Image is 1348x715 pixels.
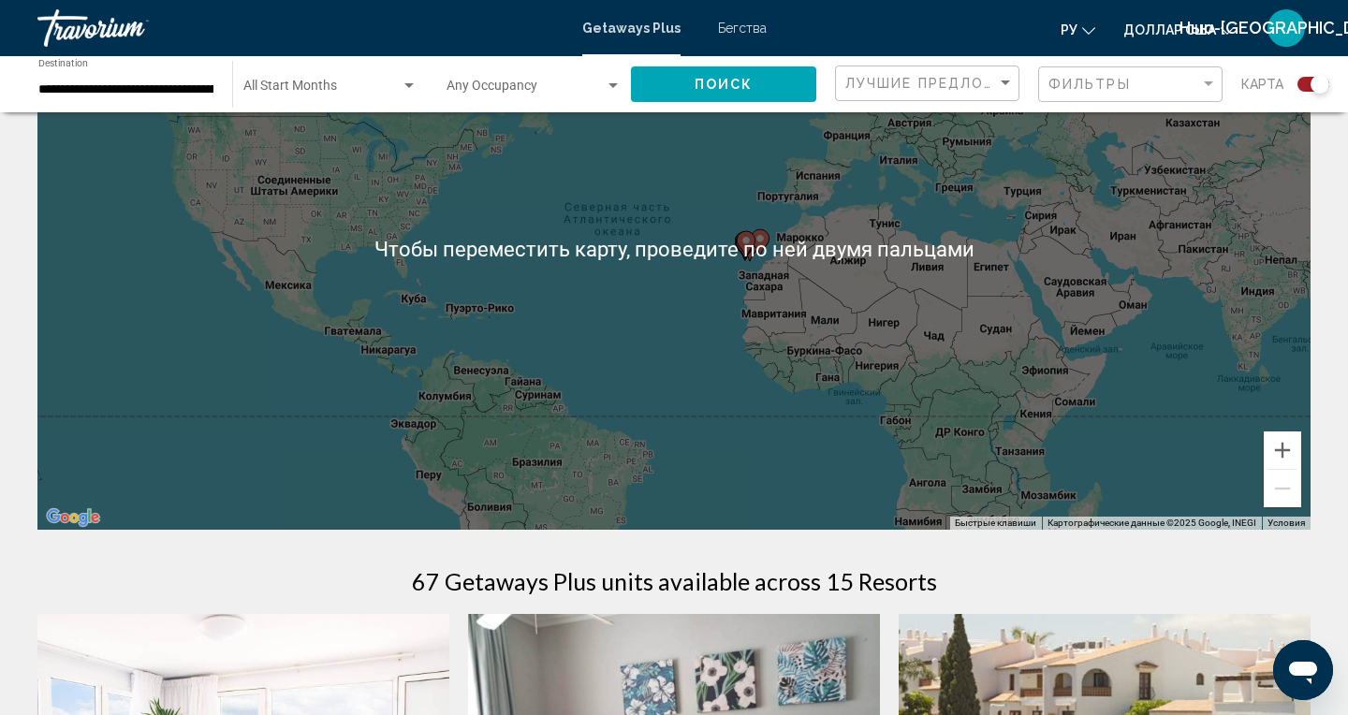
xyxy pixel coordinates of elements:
[845,76,1043,91] span: Лучшие предложения
[37,9,564,47] a: Травориум
[1267,518,1305,528] a: Условия
[1273,640,1333,700] iframe: Кнопка запуска окна обмена сообщениями
[1123,22,1216,37] font: доллар США
[845,76,1014,92] mat-select: Sort by
[695,78,754,93] span: Поиск
[1264,431,1301,469] button: Увеличить
[1264,470,1301,507] button: Уменьшить
[1061,16,1095,43] button: Изменить язык
[42,505,104,530] a: Открыть эту область в Google Картах (в новом окне)
[1061,22,1077,37] font: ру
[1123,16,1234,43] button: Изменить валюту
[955,517,1036,530] button: Быстрые клавиши
[582,21,681,36] a: Getaways Plus
[412,567,937,595] h1: 67 Getaways Plus units available across 15 Resorts
[718,21,767,36] a: Бегства
[631,66,816,101] button: Поиск
[1048,77,1131,92] span: Фильтры
[42,505,104,530] img: Google
[1262,8,1311,48] button: Меню пользователя
[1038,66,1223,104] button: Filter
[1048,518,1256,528] span: Картографические данные ©2025 Google, INEGI
[1241,71,1283,97] span: карта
